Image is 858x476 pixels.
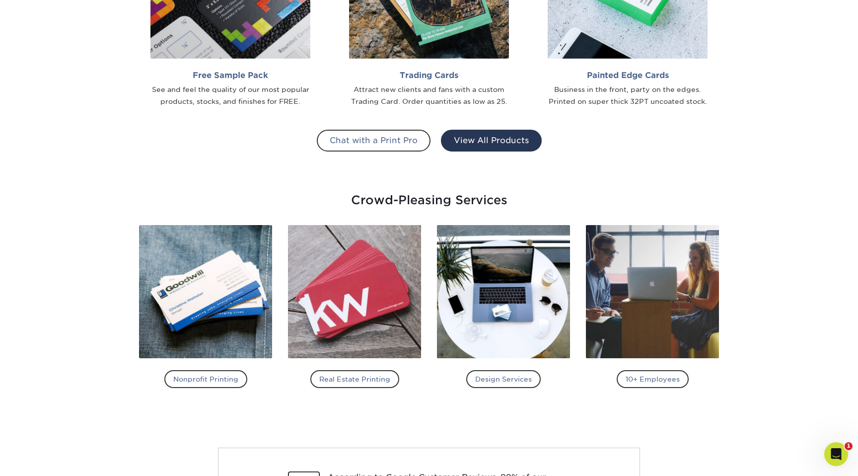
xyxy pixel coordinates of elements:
[548,71,708,80] h2: Painted Edge Cards
[617,370,689,388] h4: 10+ Employees
[150,84,310,108] div: See and feel the quality of our most popular products, stocks, and finishes for FREE.
[288,225,421,358] img: Real Estate Printing
[349,84,509,108] div: Attract new clients and fans with a custom Trading Card. Order quantities as low as 25.
[317,130,430,152] a: Chat with a Print Pro
[586,225,719,392] a: 10+ Employees
[139,225,272,392] a: Nonprofit Printing
[288,225,421,392] a: Real Estate Printing
[139,183,719,209] div: Crowd-Pleasing Services
[437,225,570,358] img: Design Services
[548,84,708,108] div: Business in the front, party on the edges. Printed on super thick 32PT uncoated stock.
[139,225,272,358] img: Nonprofit Printing
[466,370,541,388] h4: Design Services
[824,442,848,466] iframe: Intercom live chat
[310,370,399,388] h4: Real Estate Printing
[437,225,570,392] a: Design Services
[441,130,542,152] a: View All Products
[164,370,247,388] h4: Nonprofit Printing
[845,442,853,450] span: 1
[586,225,719,358] img: 10+ Employees
[150,71,310,80] h2: Free Sample Pack
[349,71,509,80] h2: Trading Cards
